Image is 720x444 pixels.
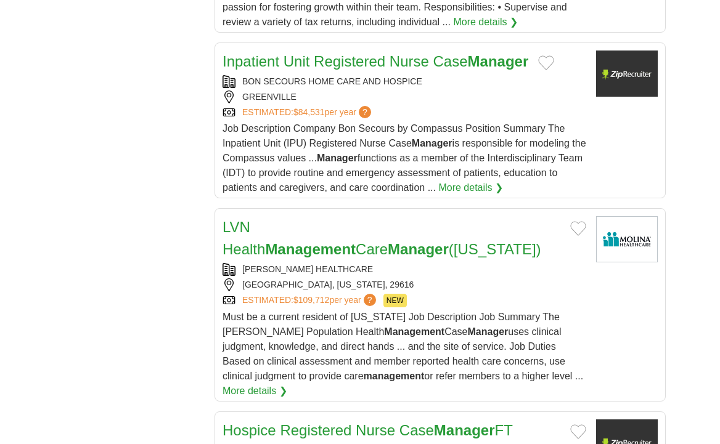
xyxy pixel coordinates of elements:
a: LVN HealthManagementCareManager([US_STATE]) [223,219,541,257]
a: ESTIMATED:$84,531per year? [242,106,374,119]
a: More details ❯ [438,180,503,195]
a: More details ❯ [223,384,287,398]
strong: Management [265,241,356,257]
button: Add to favorite jobs [538,55,554,70]
a: More details ❯ [453,15,518,30]
span: $84,531 [293,107,325,117]
button: Add to favorite jobs [570,221,586,236]
strong: Manager [468,326,509,337]
img: Molina Healthcare logo [596,216,658,262]
strong: Manager [388,241,449,257]
strong: management [364,371,425,381]
strong: Manager [412,138,452,148]
strong: Manager [468,53,529,70]
div: BON SECOURS HOME CARE AND HOSPICE [223,75,586,88]
span: ? [364,294,376,306]
span: $109,712 [293,295,329,305]
div: [GEOGRAPHIC_DATA], [US_STATE], 29616 [223,278,586,291]
div: GREENVILLE [223,91,586,103]
strong: Management [384,326,444,337]
a: [PERSON_NAME] HEALTHCARE [242,264,373,274]
span: NEW [383,294,407,307]
span: Job Description Company Bon Secours by Compassus Position Summary The Inpatient Unit (IPU) Regist... [223,123,586,193]
img: Company logo [596,50,658,97]
button: Add to favorite jobs [570,424,586,439]
strong: Manager [317,153,358,163]
span: ? [359,106,371,118]
strong: Manager [434,422,495,438]
span: Must be a current resident of [US_STATE] Job Description Job Summary The [PERSON_NAME] Population... [223,312,583,381]
a: ESTIMATED:$109,712per year? [242,294,378,307]
a: Inpatient Unit Registered Nurse CaseManager [223,53,528,70]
